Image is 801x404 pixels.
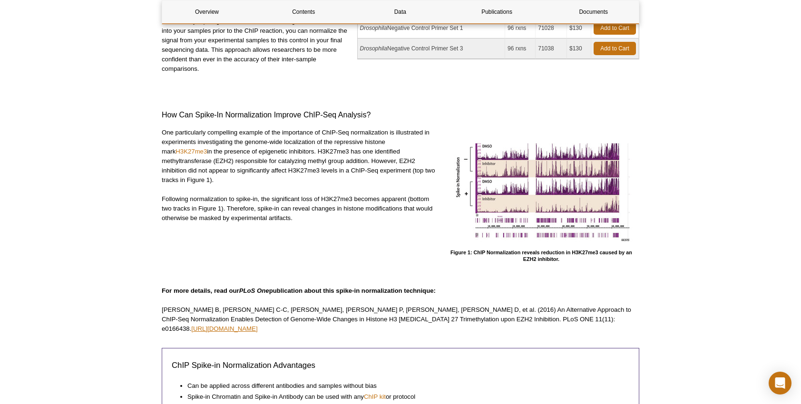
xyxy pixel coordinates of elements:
[769,372,791,394] div: Open Intercom Messenger
[172,360,629,371] h2: ChIP Spike-in Normalization Advantages
[187,391,620,402] li: Spike-in Chromatin and Spike-in Antibody can be used with any or protocol
[360,45,387,52] i: Drosophila
[162,0,252,23] a: Overview
[259,0,348,23] a: Contents
[505,18,536,38] td: 96 rxns
[536,38,567,59] td: 71038
[364,392,386,402] a: ChIP kit
[239,287,269,294] em: PLoS One
[443,250,639,262] h4: Figure 1: ChIP Normalization reveals reduction in H3K27me3 caused by an EZH2 inhibitor.
[567,18,591,38] td: $130
[355,0,445,23] a: Data
[452,0,542,23] a: Publications
[549,0,638,23] a: Documents
[162,194,436,223] p: Following normalization to spike-in, the significant loss of H3K27me3 becomes apparent (bottom tw...
[162,305,639,334] p: [PERSON_NAME] B, [PERSON_NAME] C-C, [PERSON_NAME], [PERSON_NAME] P, [PERSON_NAME], [PERSON_NAME] ...
[162,128,436,185] p: One particularly compelling example of the importance of ChIP-Seq normalization is illustrated in...
[594,42,636,55] a: Add to Cart
[162,287,436,294] strong: For more details, read our publication about this spike-in normalization technique:
[191,325,257,332] a: [URL][DOMAIN_NAME]
[358,38,505,59] td: Negative Control Primer Set 3
[536,18,567,38] td: 71028
[360,25,387,31] i: Drosophila
[162,109,639,121] h3: How Can Spike-In Normalization Improve ChIP-Seq Analysis?
[187,378,620,391] li: Can be applied across different antibodies and samples without bias
[567,38,591,59] td: $130
[176,148,207,155] a: H3K27me3
[594,21,636,35] a: Add to Cart
[358,18,505,38] td: Negative Control Primer Set 1
[446,128,636,247] img: ChIP Normalization reveals changes in H3K27me3 levels following treatment with EZH2 inhibitor.
[505,38,536,59] td: 96 rxns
